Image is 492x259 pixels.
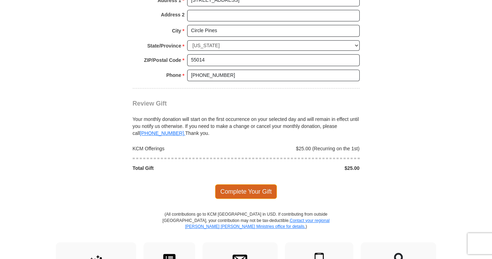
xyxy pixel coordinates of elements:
[215,184,277,199] span: Complete Your Gift
[296,146,359,151] span: $25.00 (Recurring on the 1st)
[129,165,246,172] div: Total Gift
[133,100,167,107] span: Review Gift
[246,165,364,172] div: $25.00
[144,55,181,65] strong: ZIP/Postal Code
[172,26,181,36] strong: City
[161,10,185,20] strong: Address 2
[162,211,330,242] p: (All contributions go to KCM [GEOGRAPHIC_DATA] in USD. If contributing from outside [GEOGRAPHIC_D...
[140,130,185,136] a: [PHONE_NUMBER].
[129,145,246,152] div: KCM Offerings
[133,107,360,137] div: Your monthly donation will start on the first occurrence on your selected day and will remain in ...
[147,41,181,51] strong: State/Province
[166,70,181,80] strong: Phone
[185,218,330,229] a: Contact your regional [PERSON_NAME] [PERSON_NAME] Ministries office for details.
